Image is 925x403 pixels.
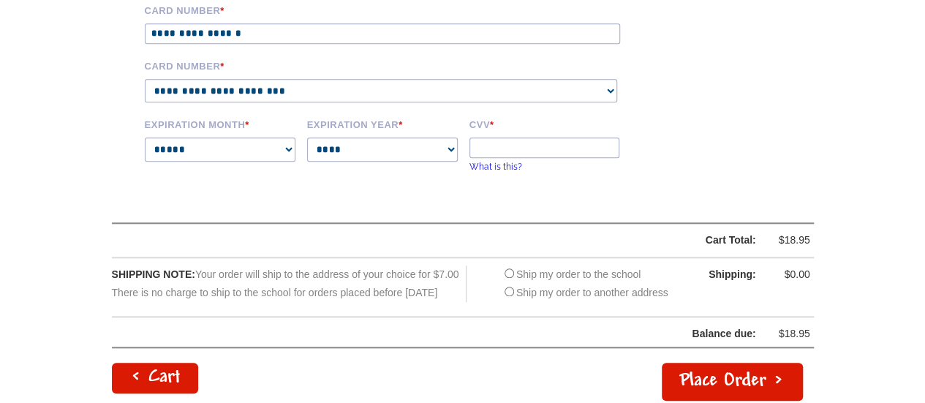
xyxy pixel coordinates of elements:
[766,231,810,249] div: $18.95
[112,268,195,280] span: SHIPPING NOTE:
[469,162,522,172] a: What is this?
[113,325,756,343] div: Balance due:
[112,265,467,302] div: Your order will ship to the address of your choice for $7.00 There is no charge to ship to the sc...
[766,265,810,284] div: $0.00
[469,117,622,130] label: CVV
[145,3,642,16] label: Card Number
[307,117,459,130] label: Expiration Year
[501,265,668,302] div: Ship my order to the school Ship my order to another address
[112,363,198,393] a: < Cart
[766,325,810,343] div: $18.95
[145,117,297,130] label: Expiration Month
[683,265,756,284] div: Shipping:
[149,231,756,249] div: Cart Total:
[662,363,803,401] button: Place Order >
[145,59,642,72] label: Card Number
